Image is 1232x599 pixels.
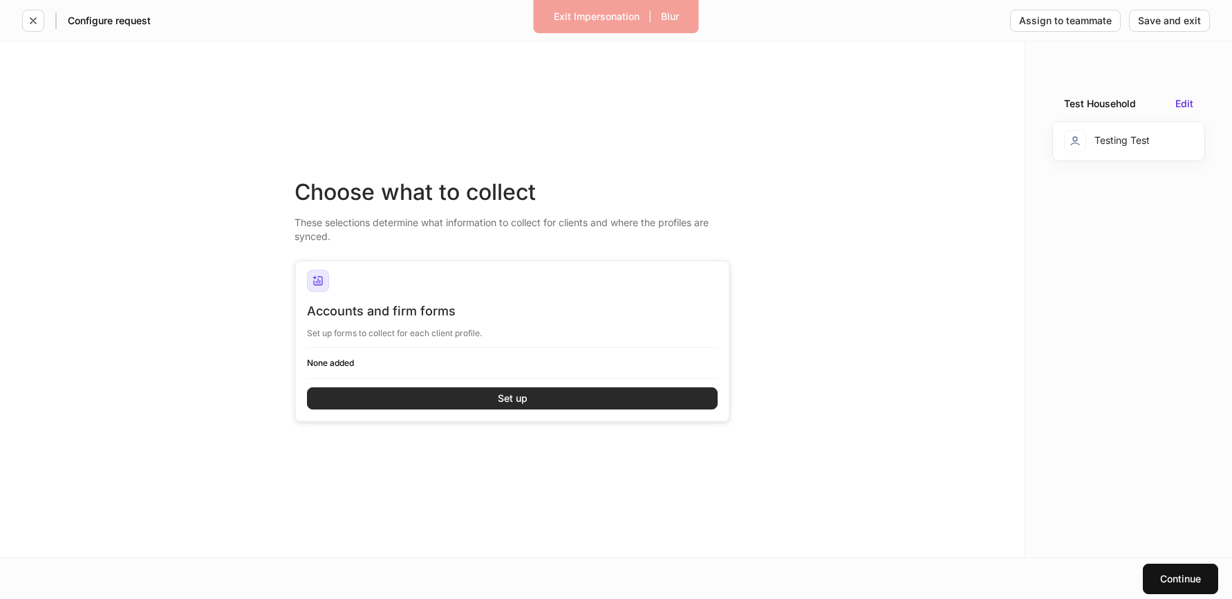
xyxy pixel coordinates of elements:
[545,6,648,28] button: Exit Impersonation
[295,208,730,243] div: These selections determine what information to collect for clients and where the profiles are syn...
[1143,564,1218,594] button: Continue
[307,387,718,409] button: Set up
[1160,574,1201,584] div: Continue
[661,12,679,21] div: Blur
[498,394,528,403] div: Set up
[1019,16,1112,26] div: Assign to teammate
[307,356,718,369] h6: None added
[1010,10,1121,32] button: Assign to teammate
[307,320,718,339] div: Set up forms to collect for each client profile.
[1064,97,1136,111] div: Test Household
[307,303,718,320] div: Accounts and firm forms
[295,177,730,208] div: Choose what to collect
[1129,10,1210,32] button: Save and exit
[652,6,688,28] button: Blur
[68,14,151,28] h5: Configure request
[1175,99,1193,109] button: Edit
[554,12,640,21] div: Exit Impersonation
[1138,16,1201,26] div: Save and exit
[1064,130,1150,152] div: Testing Test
